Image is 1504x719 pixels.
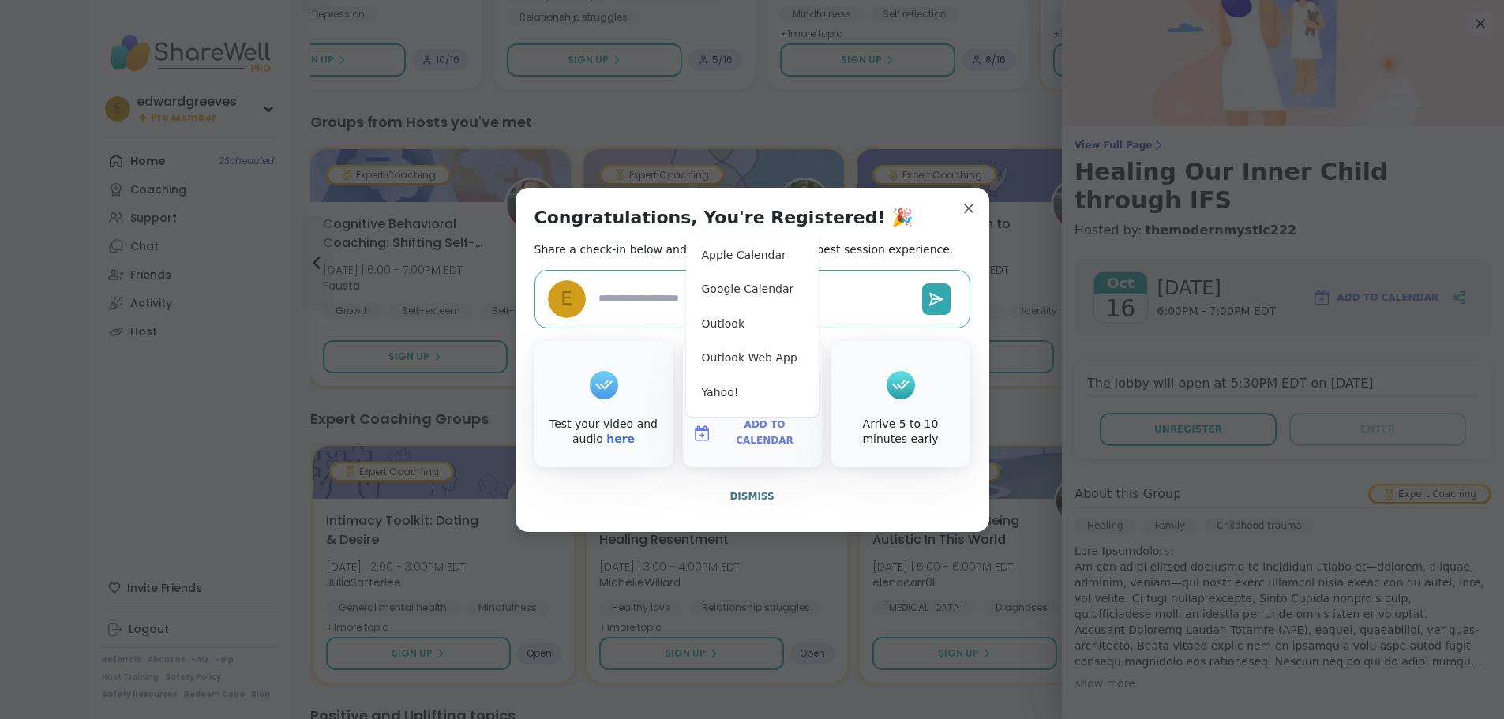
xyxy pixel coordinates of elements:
button: Outlook Web App [692,341,812,376]
div: Test your video and audio [538,417,670,448]
span: Add to Calendar [718,418,812,448]
button: Add to Calendar [686,417,819,450]
img: ShareWell Logomark [692,424,711,443]
span: Dismiss [729,491,774,502]
button: Apple Calendar [692,238,812,273]
span: e [561,285,572,313]
h2: Share a check-in below and see our tips to get the best session experience. [534,242,954,257]
button: Yahoo! [692,376,812,410]
h1: Congratulations, You're Registered! 🎉 [534,207,913,229]
button: Outlook [692,307,812,342]
a: here [606,433,635,445]
div: Arrive 5 to 10 minutes early [835,417,967,448]
button: Google Calendar [692,272,812,307]
button: Dismiss [534,480,970,513]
